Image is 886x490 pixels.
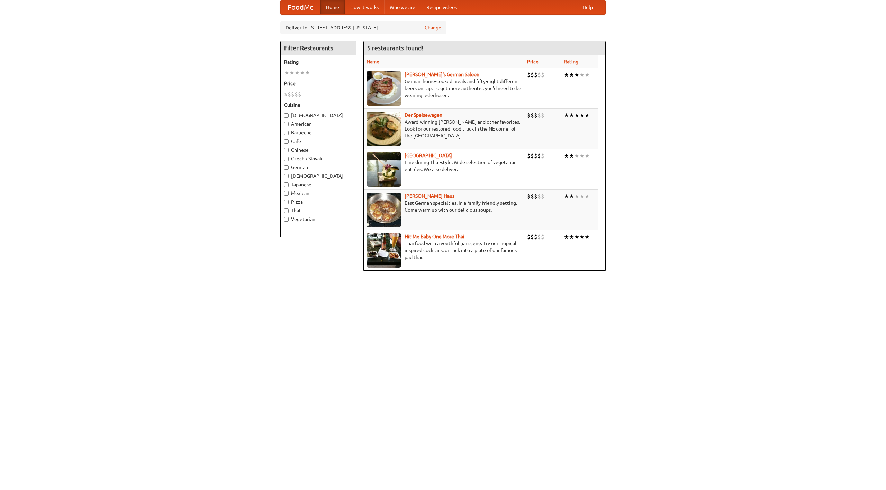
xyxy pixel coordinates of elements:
li: ★ [569,152,574,160]
li: $ [531,112,534,119]
li: $ [298,90,301,98]
label: Mexican [284,190,353,197]
label: [DEMOGRAPHIC_DATA] [284,172,353,179]
li: ★ [585,71,590,79]
li: ★ [289,69,295,77]
li: ★ [300,69,305,77]
li: $ [541,193,544,200]
li: ★ [284,69,289,77]
label: Czech / Slovak [284,155,353,162]
li: ★ [585,152,590,160]
a: Recipe videos [421,0,462,14]
input: Cafe [284,139,289,144]
img: babythai.jpg [367,233,401,268]
img: kohlhaus.jpg [367,193,401,227]
label: Barbecue [284,129,353,136]
input: Japanese [284,182,289,187]
li: $ [537,112,541,119]
p: German home-cooked meals and fifty-eight different beers on tap. To get more authentic, you'd nee... [367,78,522,99]
input: [DEMOGRAPHIC_DATA] [284,174,289,178]
li: $ [534,152,537,160]
input: Barbecue [284,131,289,135]
li: $ [527,233,531,241]
li: ★ [574,71,579,79]
input: Vegetarian [284,217,289,222]
li: $ [541,71,544,79]
li: $ [534,233,537,241]
li: $ [527,71,531,79]
label: American [284,121,353,127]
li: ★ [564,71,569,79]
img: esthers.jpg [367,71,401,106]
a: Help [577,0,598,14]
a: Home [320,0,345,14]
a: Hit Me Baby One More Thai [405,234,464,239]
li: ★ [585,193,590,200]
a: [PERSON_NAME] Haus [405,193,454,199]
img: satay.jpg [367,152,401,187]
label: Vegetarian [284,216,353,223]
li: ★ [579,112,585,119]
p: East German specialties, in a family-friendly setting. Come warm up with our delicious soups. [367,199,522,213]
li: ★ [564,152,569,160]
input: Chinese [284,148,289,152]
li: ★ [569,233,574,241]
li: ★ [579,233,585,241]
li: $ [527,112,531,119]
label: Japanese [284,181,353,188]
a: Rating [564,59,578,64]
li: ★ [569,193,574,200]
li: ★ [579,193,585,200]
input: Mexican [284,191,289,196]
a: Change [425,24,441,31]
li: $ [527,193,531,200]
a: [PERSON_NAME]'s German Saloon [405,72,479,77]
a: Who we are [384,0,421,14]
input: American [284,122,289,126]
div: Deliver to: [STREET_ADDRESS][US_STATE] [280,21,446,34]
li: $ [284,90,288,98]
li: $ [288,90,291,98]
a: [GEOGRAPHIC_DATA] [405,153,452,158]
li: ★ [574,152,579,160]
li: $ [291,90,295,98]
li: ★ [574,193,579,200]
label: [DEMOGRAPHIC_DATA] [284,112,353,119]
p: Award-winning [PERSON_NAME] and other favorites. Look for our restored food truck in the NE corne... [367,118,522,139]
h5: Cuisine [284,101,353,108]
li: ★ [569,112,574,119]
input: Pizza [284,200,289,204]
li: $ [531,152,534,160]
label: Chinese [284,146,353,153]
input: [DEMOGRAPHIC_DATA] [284,113,289,118]
li: $ [537,152,541,160]
p: Thai food with a youthful bar scene. Try our tropical inspired cocktails, or tuck into a plate of... [367,240,522,261]
li: ★ [579,71,585,79]
input: German [284,165,289,170]
label: Thai [284,207,353,214]
b: Der Speisewagen [405,112,442,118]
li: $ [527,152,531,160]
li: ★ [585,112,590,119]
input: Thai [284,208,289,213]
h4: Filter Restaurants [281,41,356,55]
li: ★ [574,233,579,241]
label: Cafe [284,138,353,145]
a: How it works [345,0,384,14]
input: Czech / Slovak [284,157,289,161]
li: ★ [564,233,569,241]
li: $ [534,71,537,79]
img: speisewagen.jpg [367,112,401,146]
h5: Rating [284,59,353,65]
li: $ [534,112,537,119]
li: ★ [295,69,300,77]
li: $ [534,193,537,200]
li: ★ [305,69,310,77]
li: ★ [564,112,569,119]
a: FoodMe [281,0,320,14]
li: ★ [569,71,574,79]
